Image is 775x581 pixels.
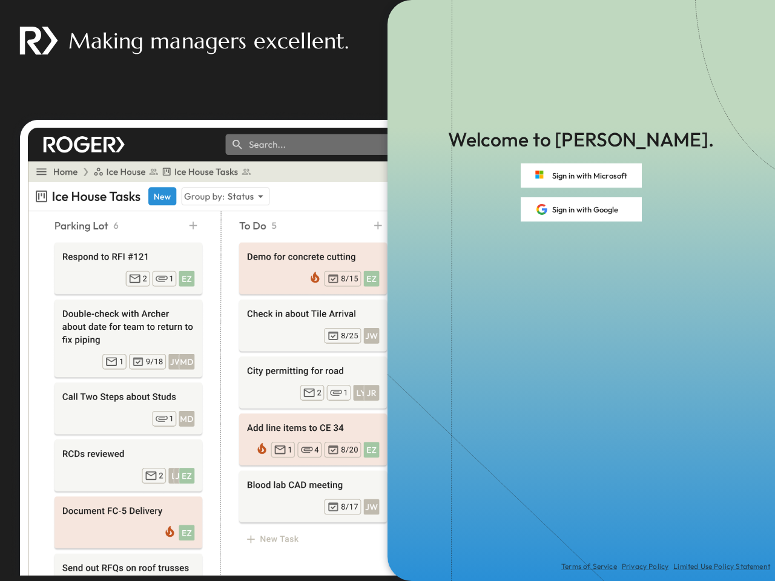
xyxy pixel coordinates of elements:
[68,25,349,56] p: Making managers excellent.
[521,163,642,188] button: Sign in with Microsoft
[561,562,617,571] a: Terms of Service
[673,562,770,571] a: Limited Use Policy Statement
[448,126,714,154] p: Welcome to [PERSON_NAME].
[622,562,668,571] a: Privacy Policy
[521,197,642,222] button: Sign in with Google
